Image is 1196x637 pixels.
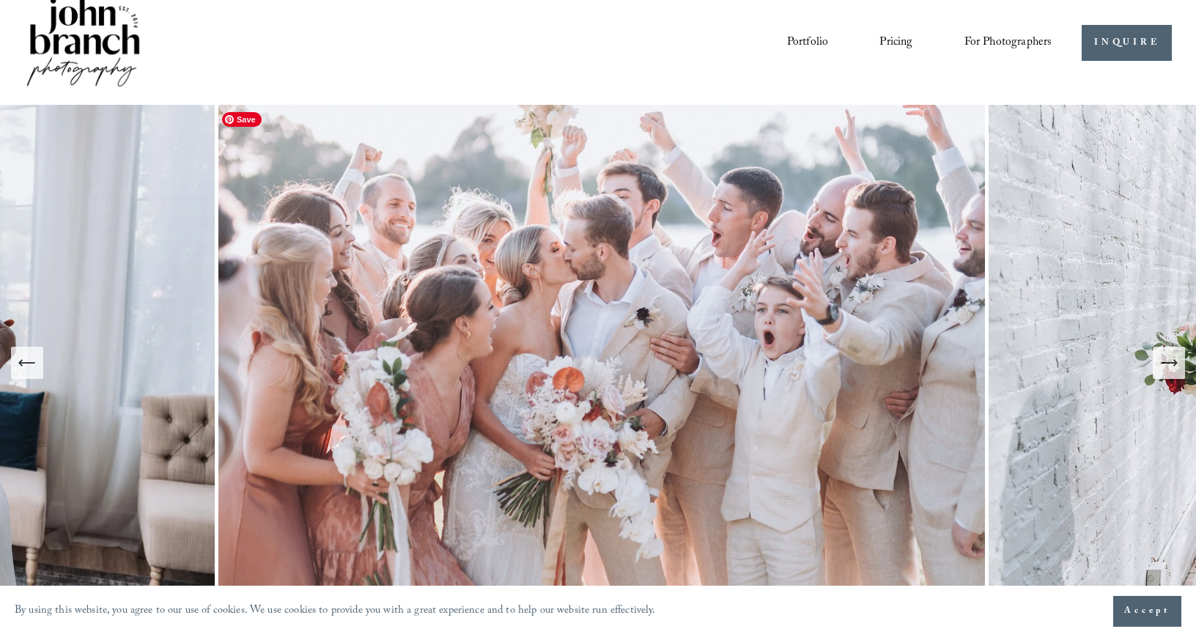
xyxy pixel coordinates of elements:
[964,32,1052,54] span: For Photographers
[222,112,262,127] span: Save
[11,347,43,379] button: Previous Slide
[1124,604,1170,619] span: Accept
[15,601,656,622] p: By using this website, you agree to our use of cookies. We use cookies to provide you with a grea...
[1082,25,1172,61] a: INQUIRE
[1113,596,1181,627] button: Accept
[879,31,912,56] a: Pricing
[787,31,828,56] a: Portfolio
[1153,347,1185,379] button: Next Slide
[964,31,1052,56] a: folder dropdown
[215,105,989,621] img: A wedding party celebrating outdoors, featuring a bride and groom kissing amidst cheering bridesm...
